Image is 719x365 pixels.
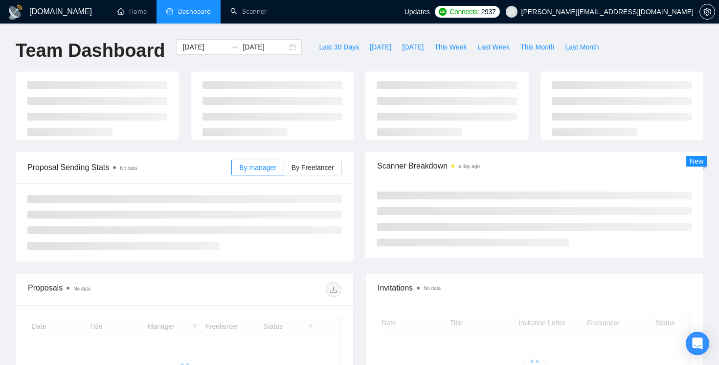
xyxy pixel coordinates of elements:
[364,39,397,55] button: [DATE]
[434,42,467,52] span: This Week
[28,282,185,297] div: Proposals
[182,42,227,52] input: Start date
[690,157,703,165] span: New
[292,164,334,171] span: By Freelancer
[243,42,287,52] input: End date
[515,39,560,55] button: This Month
[449,6,479,17] span: Connects:
[402,42,424,52] span: [DATE]
[439,8,447,16] img: upwork-logo.png
[73,286,90,292] span: No data
[458,164,480,169] time: a day ago
[520,42,554,52] span: This Month
[117,7,147,16] a: homeHome
[377,160,692,172] span: Scanner Breakdown
[27,161,231,173] span: Proposal Sending Stats
[477,42,510,52] span: Last Week
[472,39,515,55] button: Last Week
[120,166,137,171] span: No data
[319,42,359,52] span: Last 30 Days
[397,39,429,55] button: [DATE]
[230,7,267,16] a: searchScanner
[8,4,23,20] img: logo
[429,39,472,55] button: This Week
[239,164,276,171] span: By manager
[314,39,364,55] button: Last 30 Days
[231,43,239,51] span: swap-right
[404,8,430,16] span: Updates
[16,39,165,62] h1: Team Dashboard
[699,4,715,20] button: setting
[699,8,715,16] a: setting
[370,42,391,52] span: [DATE]
[560,39,604,55] button: Last Month
[686,332,709,355] div: Open Intercom Messenger
[508,8,515,15] span: user
[481,6,496,17] span: 2937
[231,43,239,51] span: to
[166,8,173,15] span: dashboard
[424,286,441,291] span: No data
[178,7,211,16] span: Dashboard
[378,282,691,294] span: Invitations
[565,42,599,52] span: Last Month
